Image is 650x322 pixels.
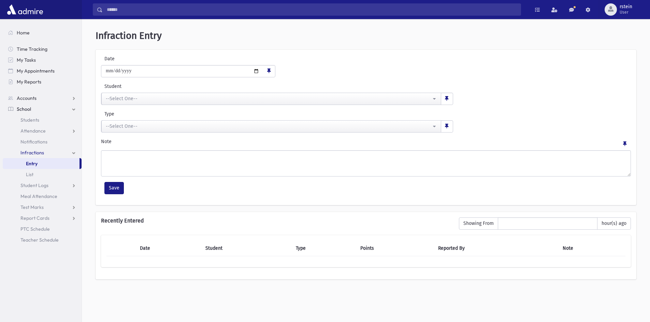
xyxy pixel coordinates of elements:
[106,123,431,130] div: --Select One--
[292,241,356,256] th: Type
[3,158,80,169] a: Entry
[20,215,49,221] span: Report Cards
[3,76,82,87] a: My Reports
[3,104,82,114] a: School
[26,171,33,178] span: List
[101,93,441,105] button: --Select One--
[5,3,45,16] img: AdmirePro
[20,182,48,188] span: Student Logs
[103,3,521,16] input: Search
[620,10,632,15] span: User
[3,169,82,180] a: List
[3,224,82,234] a: PTC Schedule
[3,44,82,55] a: Time Tracking
[20,237,59,243] span: Teacher Schedule
[201,241,291,256] th: Student
[101,120,441,133] button: --Select One--
[101,110,277,118] label: Type
[3,125,82,136] a: Attendance
[3,202,82,213] a: Test Marks
[101,83,336,90] label: Student
[20,204,44,210] span: Test Marks
[101,138,112,148] label: Note
[3,136,82,147] a: Notifications
[17,46,47,52] span: Time Tracking
[3,213,82,224] a: Report Cards
[106,95,431,102] div: --Select One--
[459,217,498,230] span: Showing From
[3,147,82,158] a: Infractions
[101,217,452,224] h6: Recently Entered
[17,79,41,85] span: My Reports
[104,182,124,194] button: Save
[17,68,55,74] span: My Appointments
[17,95,37,101] span: Accounts
[20,150,44,156] span: Infractions
[3,27,82,38] a: Home
[20,139,47,145] span: Notifications
[17,57,36,63] span: My Tasks
[3,93,82,104] a: Accounts
[3,191,82,202] a: Meal Attendance
[559,241,625,256] th: Note
[20,226,50,232] span: PTC Schedule
[597,217,631,230] span: hour(s) ago
[17,106,31,112] span: School
[434,241,558,256] th: Reported By
[26,160,38,167] span: Entry
[3,55,82,65] a: My Tasks
[20,128,46,134] span: Attendance
[3,234,82,245] a: Teacher Schedule
[3,65,82,76] a: My Appointments
[620,4,632,10] span: rstein
[20,193,57,199] span: Meal Attendance
[356,241,434,256] th: Points
[101,55,159,62] label: Date
[136,241,202,256] th: Date
[3,114,82,125] a: Students
[3,180,82,191] a: Student Logs
[96,30,162,41] span: Infraction Entry
[20,117,39,123] span: Students
[17,30,30,36] span: Home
